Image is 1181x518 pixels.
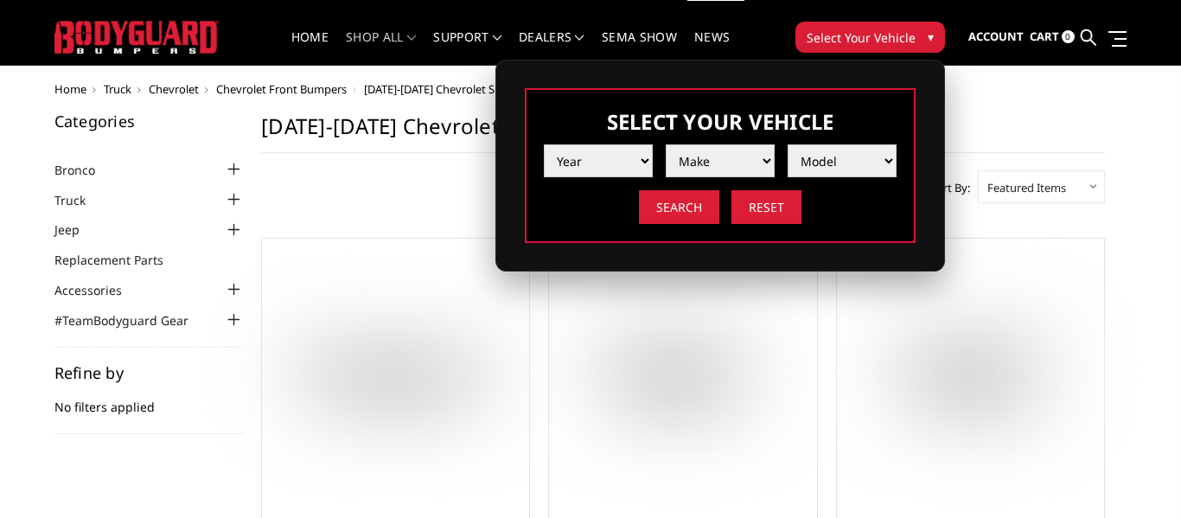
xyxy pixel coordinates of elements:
[968,14,1024,61] a: Account
[54,365,245,434] div: No filters applied
[261,113,1105,153] h1: [DATE]-[DATE] Chevrolet Silverado 2500/3500
[1062,30,1075,43] span: 0
[1030,29,1059,44] span: Cart
[807,29,916,47] span: Select Your Vehicle
[519,31,584,65] a: Dealers
[694,31,730,65] a: News
[54,21,219,53] img: BODYGUARD BUMPERS
[1095,435,1181,518] iframe: Chat Widget
[54,251,185,269] a: Replacement Parts
[544,107,897,136] h3: Select Your Vehicle
[841,243,1100,502] a: 2020-2023 Chevrolet Silverado 2500-3500 - FT Series - Extreme Front Bumper 2020-2023 Chevrolet Si...
[54,113,245,129] h5: Categories
[54,365,245,381] h5: Refine by
[54,311,210,329] a: #TeamBodyguard Gear
[364,81,591,97] span: [DATE]-[DATE] Chevrolet Silverado 2500/3500
[968,29,1024,44] span: Account
[149,81,199,97] a: Chevrolet
[54,81,86,97] a: Home
[291,31,329,65] a: Home
[795,22,945,53] button: Select Your Vehicle
[54,281,144,299] a: Accessories
[54,191,107,209] a: Truck
[266,243,525,502] a: 2020-2023 Chevrolet Silverado 2500-3500 - FT Series - Base Front Bumper 2020-2023 Chevrolet Silve...
[433,31,501,65] a: Support
[54,221,101,239] a: Jeep
[553,243,812,502] a: 2020-2023 Chevrolet 2500-3500 - T2 Series - Extreme Front Bumper (receiver or winch) 2020-2023 Ch...
[602,31,677,65] a: SEMA Show
[921,175,970,201] label: Sort By:
[928,28,934,46] span: ▾
[346,31,416,65] a: shop all
[216,81,347,97] a: Chevrolet Front Bumpers
[104,81,131,97] a: Truck
[639,190,719,224] input: Search
[1030,14,1075,61] a: Cart 0
[666,144,775,177] select: Please select the value from list.
[731,190,801,224] input: Reset
[544,144,653,177] select: Please select the value from list.
[54,161,117,179] a: Bronco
